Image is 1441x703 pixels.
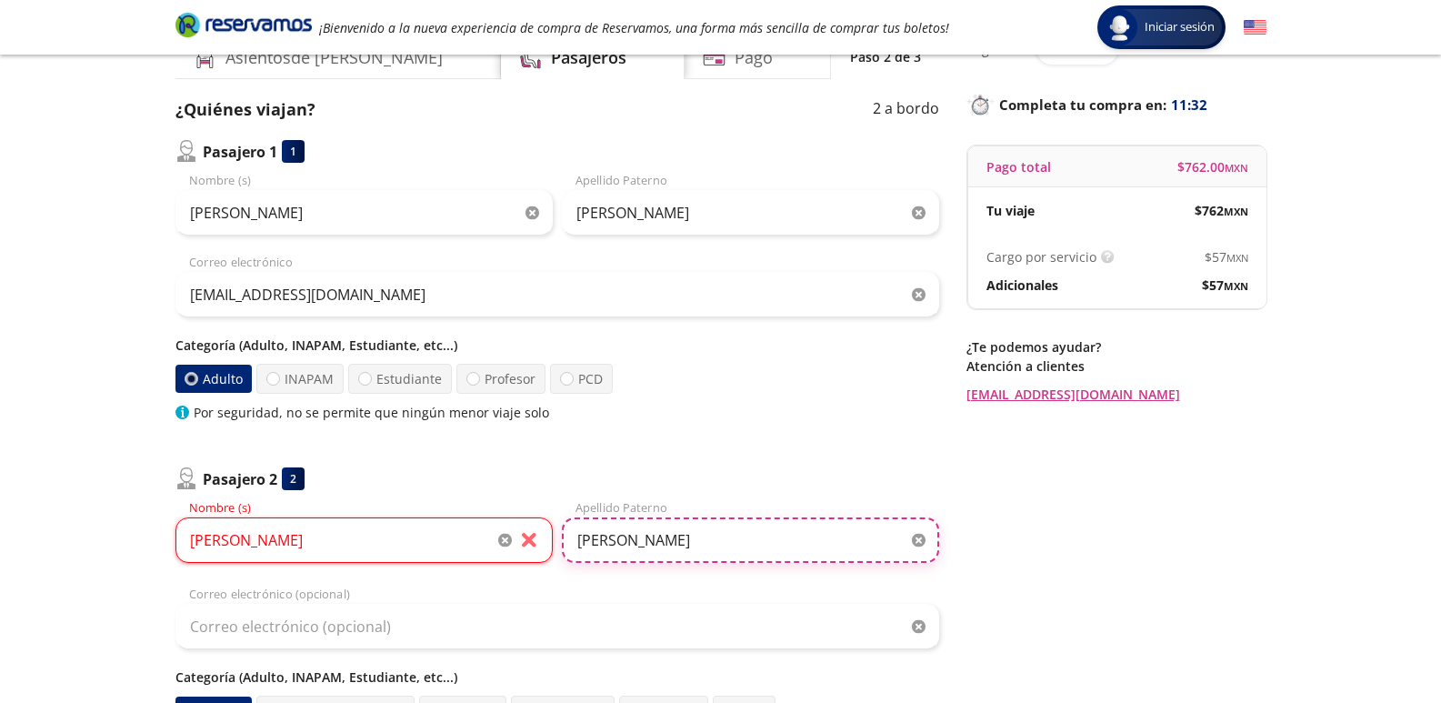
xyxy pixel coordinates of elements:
[175,97,315,122] p: ¿Quiénes viajan?
[562,190,939,236] input: Apellido Paterno
[282,467,305,490] div: 2
[1205,247,1248,266] span: $ 57
[1171,95,1207,115] span: 11:32
[550,364,613,394] label: PCD
[175,604,939,649] input: Correo electrónico (opcional)
[175,11,312,38] i: Brand Logo
[551,45,626,70] h4: Pasajeros
[1202,276,1248,295] span: $ 57
[1225,161,1248,175] small: MXN
[986,201,1035,220] p: Tu viaje
[735,45,773,70] h4: Pago
[986,157,1051,176] p: Pago total
[194,403,549,422] p: Por seguridad, no se permite que ningún menor viaje solo
[966,92,1266,117] p: Completa tu compra en :
[175,272,939,317] input: Correo electrónico
[175,336,939,355] p: Categoría (Adulto, INAPAM, Estudiante, etc...)
[175,11,312,44] a: Brand Logo
[1224,279,1248,293] small: MXN
[203,468,277,490] p: Pasajero 2
[850,47,921,66] p: Paso 2 de 3
[986,247,1096,266] p: Cargo por servicio
[1195,201,1248,220] span: $ 762
[966,337,1266,357] p: ¿Te podemos ayudar?
[225,45,443,70] h4: Asientos de [PERSON_NAME]
[986,276,1058,295] p: Adicionales
[282,140,305,163] div: 1
[1244,16,1266,39] button: English
[1177,157,1248,176] span: $ 762.00
[966,385,1266,404] a: [EMAIL_ADDRESS][DOMAIN_NAME]
[319,19,949,36] em: ¡Bienvenido a la nueva experiencia de compra de Reservamos, una forma más sencilla de comprar tus...
[348,364,452,394] label: Estudiante
[175,517,553,563] input: Nombre (s)
[1226,251,1248,265] small: MXN
[873,97,939,122] p: 2 a bordo
[1224,205,1248,218] small: MXN
[456,364,545,394] label: Profesor
[1336,598,1423,685] iframe: Messagebird Livechat Widget
[966,357,1266,376] p: Atención a clientes
[175,668,939,687] p: Categoría (Adulto, INAPAM, Estudiante, etc...)
[562,517,939,563] input: Apellido Paterno
[203,141,277,163] p: Pasajero 1
[256,364,344,394] label: INAPAM
[175,190,553,236] input: Nombre (s)
[1137,18,1222,36] span: Iniciar sesión
[175,365,251,393] label: Adulto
